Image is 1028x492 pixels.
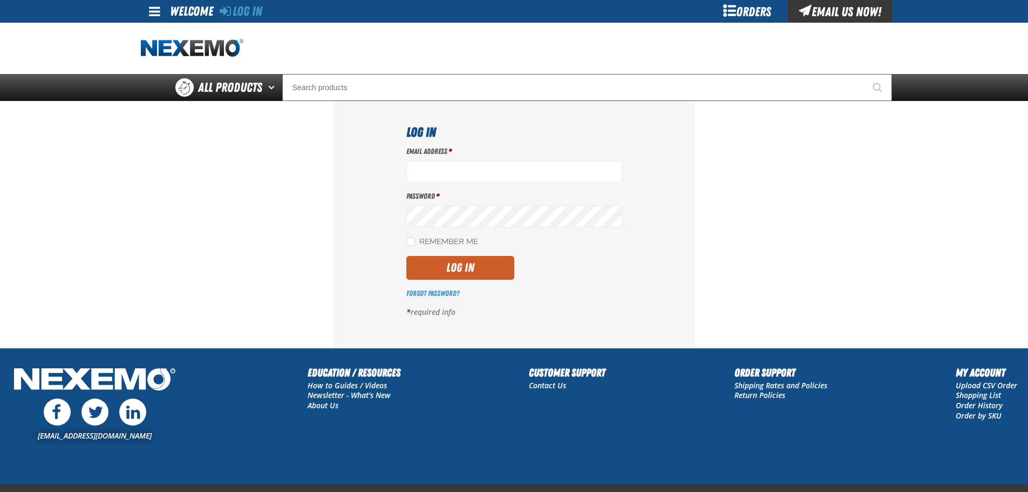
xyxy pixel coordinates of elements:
[956,390,1001,400] a: Shopping List
[865,74,892,101] button: Start Searching
[956,410,1002,421] a: Order by SKU
[406,307,622,318] p: required info
[406,289,459,298] a: Forgot Password?
[734,390,785,400] a: Return Policies
[11,365,179,396] img: Nexemo Logo
[734,365,827,381] h2: Order Support
[198,78,262,97] span: All Products
[956,365,1017,381] h2: My Account
[220,4,262,19] a: Log In
[141,39,243,58] a: Home
[308,380,387,390] a: How to Guides / Videos
[406,146,622,157] label: Email Address
[38,430,152,441] a: [EMAIL_ADDRESS][DOMAIN_NAME]
[529,380,566,390] a: Contact Us
[282,74,892,101] input: Search
[406,191,622,201] label: Password
[956,380,1017,390] a: Upload CSV Order
[406,237,415,246] input: Remember Me
[406,237,478,247] label: Remember Me
[406,123,622,142] h1: Log In
[956,400,1003,410] a: Order History
[141,39,243,58] img: Nexemo logo
[308,365,400,381] h2: Education / Resources
[264,74,282,101] button: Open All Products pages
[734,380,827,390] a: Shipping Rates and Policies
[406,256,514,280] button: Log In
[529,365,605,381] h2: Customer Support
[308,390,391,400] a: Newsletter - What's New
[308,400,338,410] a: About Us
